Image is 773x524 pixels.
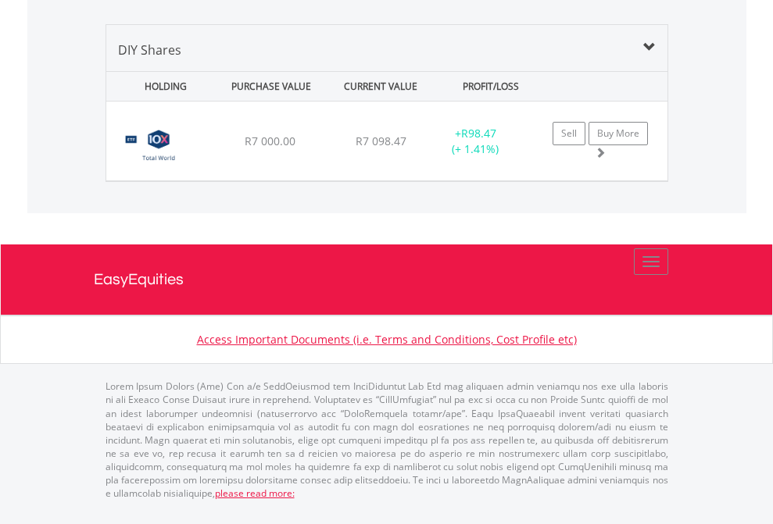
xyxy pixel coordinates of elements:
div: PROFIT/LOSS [438,72,544,101]
div: CURRENT VALUE [327,72,434,101]
img: TFSA.GLOBAL.png [114,121,204,176]
span: R7 000.00 [245,134,295,148]
a: Sell [553,122,585,145]
span: R7 098.47 [356,134,406,148]
span: R98.47 [461,126,496,141]
a: EasyEquities [94,244,680,315]
div: PURCHASE VALUE [218,72,324,101]
p: Lorem Ipsum Dolors (Ame) Con a/e SeddOeiusmod tem InciDiduntut Lab Etd mag aliquaen admin veniamq... [106,380,668,500]
span: DIY Shares [118,41,181,59]
div: + (+ 1.41%) [427,126,524,157]
div: HOLDING [108,72,214,101]
a: Buy More [589,122,648,145]
a: please read more: [215,487,295,500]
a: Access Important Documents (i.e. Terms and Conditions, Cost Profile etc) [197,332,577,347]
